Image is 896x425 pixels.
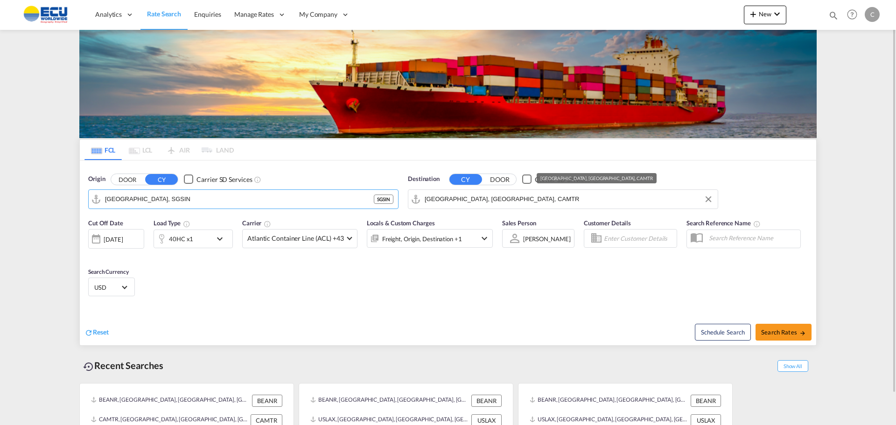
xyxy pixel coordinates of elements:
span: Help [844,7,860,22]
span: Origin [88,174,105,184]
md-icon: icon-chevron-down [214,233,230,244]
div: [DATE] [104,235,123,244]
md-datepicker: Select [88,248,95,260]
div: icon-refreshReset [84,327,109,338]
span: Reset [93,328,109,336]
span: My Company [299,10,337,19]
button: icon-plus 400-fgNewicon-chevron-down [744,6,786,24]
md-checkbox: Checkbox No Ink [522,174,590,184]
div: [GEOGRAPHIC_DATA], [GEOGRAPHIC_DATA], CAMTR [540,173,653,183]
span: Customer Details [584,219,631,227]
div: BEANR [252,395,282,407]
span: Show All [777,360,808,372]
md-icon: icon-arrow-right [799,330,806,336]
md-icon: icon-magnify [828,10,839,21]
md-icon: icon-information-outline [183,220,190,228]
div: Help [844,7,865,23]
div: C [865,7,880,22]
img: LCL+%26+FCL+BACKGROUND.png [79,30,817,138]
md-icon: The selected Trucker/Carrierwill be displayed in the rate results If the rates are from another f... [264,220,271,228]
span: Enquiries [194,10,221,18]
input: Search by Port [425,192,713,206]
div: BEANR [691,395,721,407]
img: 6cccb1402a9411edb762cf9624ab9cda.png [14,4,77,25]
span: Carrier [242,219,271,227]
md-icon: icon-backup-restore [83,361,94,372]
md-icon: Your search will be saved by the below given name [753,220,761,228]
md-input-container: Singapore, SGSIN [89,190,398,209]
input: Search Reference Name [704,231,800,245]
span: Locals & Custom Charges [367,219,435,227]
span: Cut Off Date [88,219,123,227]
md-icon: icon-refresh [84,328,93,337]
div: 40HC x1 [169,232,193,245]
md-icon: icon-chevron-down [479,233,490,244]
div: Origin DOOR CY Checkbox No InkUnchecked: Search for CY (Container Yard) services for all selected... [80,160,816,345]
span: Load Type [154,219,190,227]
input: Enter Customer Details [604,231,674,245]
button: Note: By default Schedule search will only considerorigin ports, destination ports and cut off da... [695,324,751,341]
button: DOOR [111,174,144,185]
span: Atlantic Container Line (ACL) +43 [247,234,344,243]
md-tab-item: FCL [84,139,122,160]
span: Destination [408,174,440,184]
button: CY [145,174,178,185]
div: Recent Searches [79,355,167,376]
div: Carrier SD Services [196,175,252,184]
md-icon: icon-plus 400-fg [748,8,759,20]
button: Search Ratesicon-arrow-right [756,324,812,341]
md-pagination-wrapper: Use the left and right arrow keys to navigate between tabs [84,139,234,160]
div: BEANR, Antwerp, Belgium, Western Europe, Europe [530,395,688,407]
button: DOOR [483,174,516,185]
div: SGSIN [374,195,393,204]
div: 40HC x1icon-chevron-down [154,230,233,248]
input: Search by Port [105,192,374,206]
div: BEANR, Antwerp, Belgium, Western Europe, Europe [310,395,469,407]
div: icon-magnify [828,10,839,24]
span: Sales Person [502,219,536,227]
span: Search Reference Name [686,219,761,227]
md-select: Sales Person: Chris Rydl [522,232,572,245]
span: Search Currency [88,268,129,275]
span: Manage Rates [234,10,274,19]
div: Carrier SD Services [535,175,590,184]
div: Freight Origin Destination Factory Stuffing [382,232,462,245]
button: CY [449,174,482,185]
div: [PERSON_NAME] [523,235,571,243]
div: [DATE] [88,229,144,249]
div: BEANR [471,395,502,407]
span: Search Rates [761,328,806,336]
md-input-container: Montreal, QC, CAMTR [408,190,718,209]
div: BEANR, Antwerp, Belgium, Western Europe, Europe [91,395,250,407]
md-checkbox: Checkbox No Ink [184,174,252,184]
md-icon: icon-chevron-down [771,8,783,20]
div: Freight Origin Destination Factory Stuffingicon-chevron-down [367,229,493,248]
span: USD [94,283,120,292]
md-select: Select Currency: $ USDUnited States Dollar [93,280,130,294]
span: New [748,10,783,18]
span: Rate Search [147,10,181,18]
md-icon: Unchecked: Search for CY (Container Yard) services for all selected carriers.Checked : Search for... [254,176,261,183]
button: Clear Input [701,192,715,206]
span: Analytics [95,10,122,19]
